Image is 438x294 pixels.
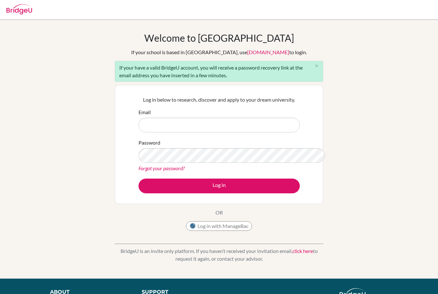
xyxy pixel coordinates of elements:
[186,221,252,231] button: Log in with ManageBac
[139,96,300,104] p: Log in below to research, discover and apply to your dream university.
[131,48,307,56] div: If your school is based in [GEOGRAPHIC_DATA], use to login.
[144,32,294,44] h1: Welcome to [GEOGRAPHIC_DATA]
[115,61,323,82] div: If your have a valid BridgeU account, you will receive a password recovery link at the email addr...
[215,209,223,216] p: OR
[6,4,32,14] img: Bridge-U
[115,247,323,263] p: BridgeU is an invite only platform. If you haven’t received your invitation email, to request it ...
[292,248,313,254] a: click here
[139,139,160,147] label: Password
[139,108,151,116] label: Email
[310,61,323,71] button: Close
[247,49,289,55] a: [DOMAIN_NAME]
[314,63,319,68] i: close
[139,165,185,171] a: Forgot your password?
[139,179,300,193] button: Log in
